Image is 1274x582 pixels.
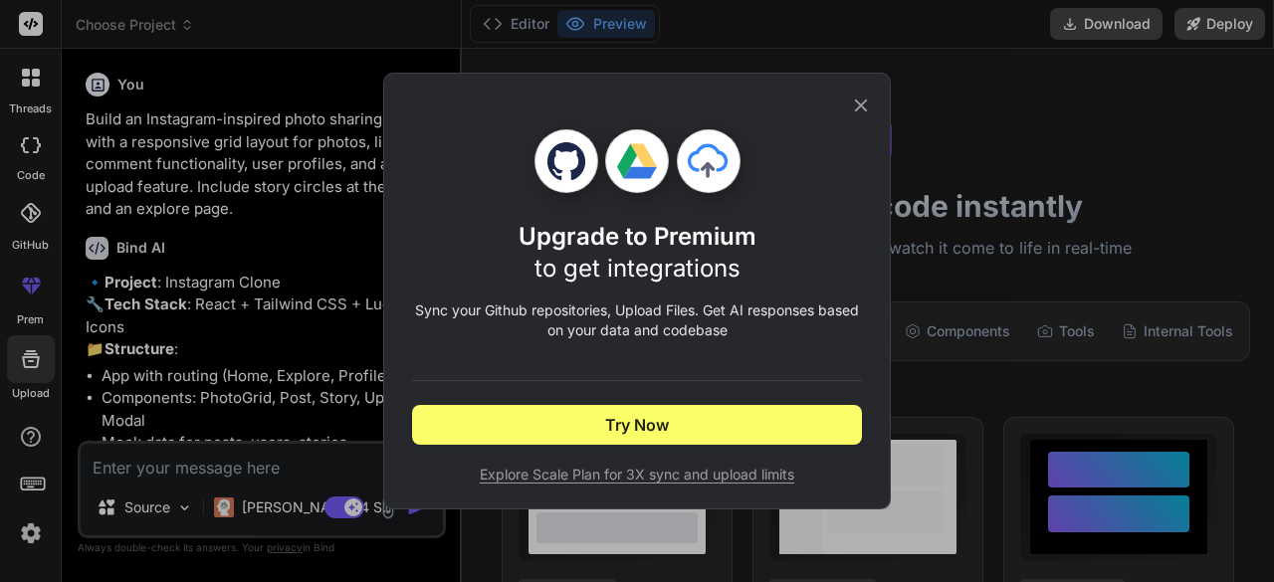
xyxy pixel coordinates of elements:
span: to get integrations [534,254,741,283]
button: Try Now [412,405,862,445]
span: Try Now [605,413,669,437]
span: Explore Scale Plan for 3X sync and upload limits [412,465,862,485]
h1: Upgrade to Premium [519,221,756,285]
p: Sync your Github repositories, Upload Files. Get AI responses based on your data and codebase [412,300,862,340]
